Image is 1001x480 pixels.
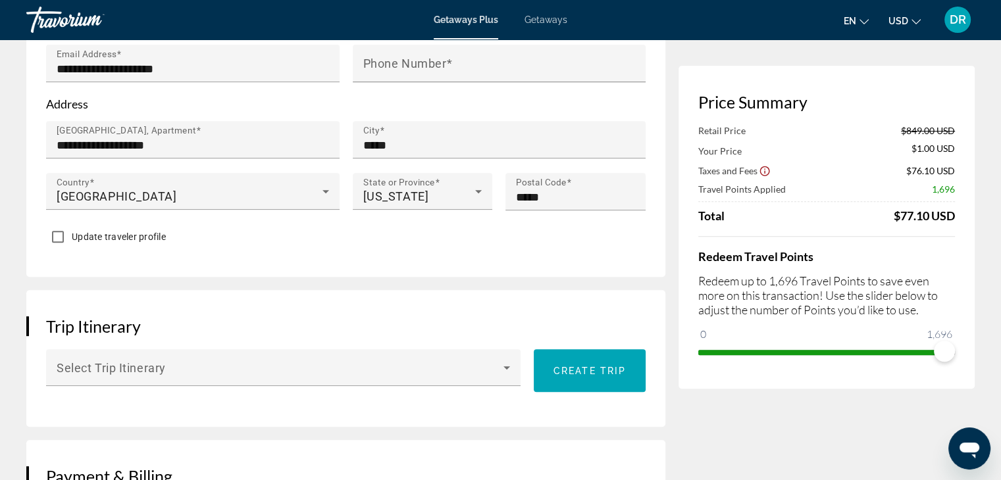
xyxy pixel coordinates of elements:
mat-label: [GEOGRAPHIC_DATA], Apartment [57,125,196,135]
iframe: Button to launch messaging window [948,427,990,469]
button: Create trip [534,349,646,392]
span: Your Price [698,145,742,156]
span: 1,696 [925,326,954,342]
h3: Price Summary [698,92,955,112]
span: Select Trip Itinerary [57,361,166,375]
span: USD [888,16,908,26]
a: Getaways Plus [434,14,498,25]
mat-label: Email Address [57,49,116,59]
h4: Redeem Travel Points [698,249,955,264]
button: Change currency [888,11,921,30]
span: Taxes and Fees [698,165,757,176]
mat-label: Postal Code [516,177,567,187]
div: $77.10 USD [894,208,955,223]
mat-label: State or Province [363,177,435,187]
ngx-slider: ngx-slider [698,350,955,352]
span: DR [950,13,966,26]
mat-label: Country [57,177,90,187]
p: Address [46,97,646,111]
button: Change language [844,11,869,30]
button: User Menu [940,6,975,34]
span: Total [698,208,725,223]
span: [US_STATE] [363,189,429,203]
button: Show Taxes and Fees disclaimer [759,164,771,176]
span: 0 [698,326,708,342]
mat-label: City [363,125,380,135]
span: 1,696 [932,183,955,195]
span: en [844,16,856,26]
span: ngx-slider [934,341,955,362]
button: Show Taxes and Fees breakdown [698,164,771,177]
span: $76.10 USD [906,165,955,176]
a: Getaways [525,14,567,25]
h3: Trip Itinerary [46,316,646,336]
span: $849.00 USD [901,125,955,136]
span: Travel Points Applied [698,183,786,195]
span: Create trip [553,366,626,376]
p: Redeem up to 1,696 Travel Points to save even more on this transaction! Use the slider below to a... [698,274,955,317]
a: Travorium [26,3,158,37]
span: $1.00 USD [911,143,955,157]
span: Retail Price [698,125,746,136]
span: Update traveler profile [72,231,166,242]
mat-label: Phone Number [363,57,447,70]
span: [GEOGRAPHIC_DATA] [57,189,177,203]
